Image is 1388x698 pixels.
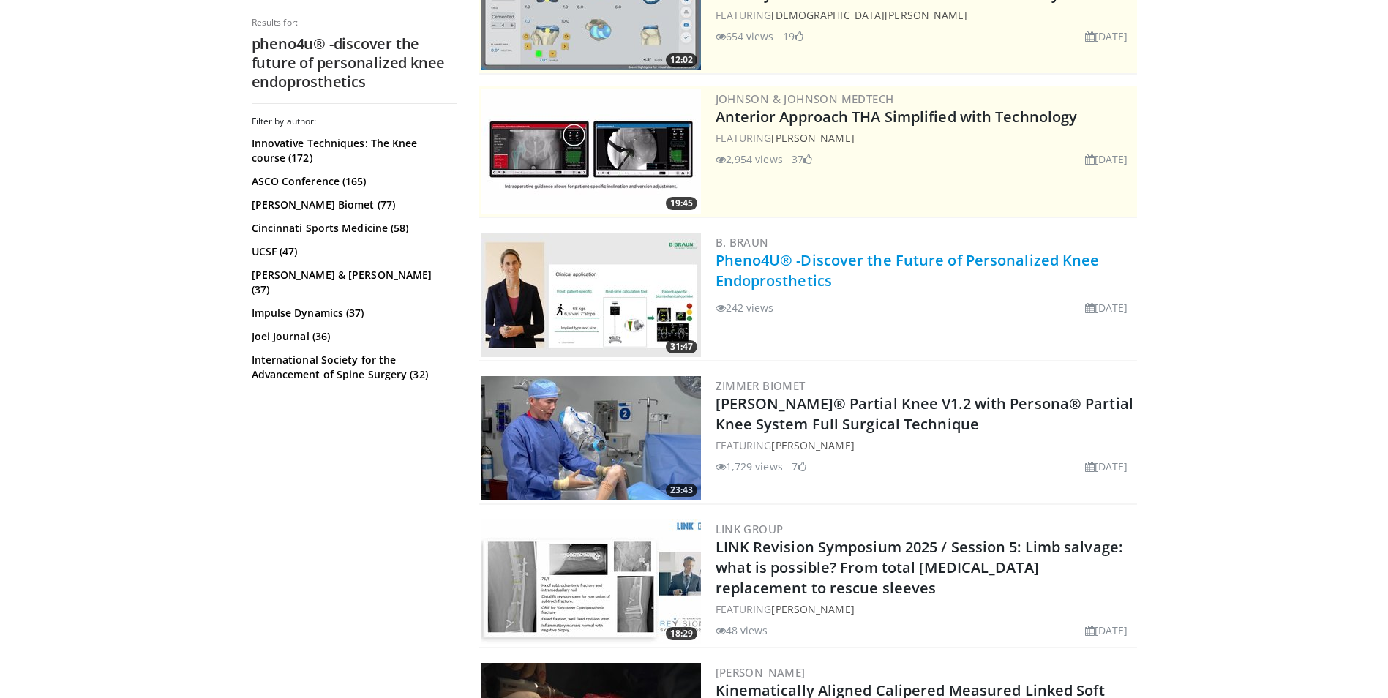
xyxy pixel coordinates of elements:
li: [DATE] [1085,623,1128,638]
img: 06bb1c17-1231-4454-8f12-6191b0b3b81a.300x170_q85_crop-smart_upscale.jpg [481,89,701,214]
a: [PERSON_NAME] [716,665,806,680]
a: Impulse Dynamics (37) [252,306,453,320]
a: [PERSON_NAME] [771,438,854,452]
img: cc288bf3-a1fa-4896-92c4-d329ac39a7f3.300x170_q85_crop-smart_upscale.jpg [481,519,701,644]
li: 37 [792,151,812,167]
a: Johnson & Johnson MedTech [716,91,894,106]
a: Pheno4U® -Discover the Future of Personalized Knee Endoprosthetics [716,250,1100,290]
a: 31:47 [481,233,701,357]
a: B. Braun [716,235,769,249]
a: Joei Journal (36) [252,329,453,344]
a: 19:45 [481,89,701,214]
li: 19 [783,29,803,44]
p: Results for: [252,17,457,29]
a: 23:43 [481,376,701,500]
a: UCSF (47) [252,244,453,259]
a: [PERSON_NAME] [771,602,854,616]
li: 48 views [716,623,768,638]
li: 654 views [716,29,774,44]
a: [DEMOGRAPHIC_DATA][PERSON_NAME] [771,8,967,22]
span: 23:43 [666,484,697,497]
a: LINK Group [716,522,784,536]
a: Anterior Approach THA Simplified with Technology [716,107,1078,127]
a: 18:29 [481,519,701,644]
h2: pheno4u® -discover the future of personalized knee endoprosthetics [252,34,457,91]
li: 2,954 views [716,151,783,167]
a: Innovative Techniques: The Knee course (172) [252,136,453,165]
span: 31:47 [666,340,697,353]
a: [PERSON_NAME]® Partial Knee V1.2 with Persona® Partial Knee System Full Surgical Technique [716,394,1133,434]
div: FEATURING [716,7,1134,23]
a: Zimmer Biomet [716,378,806,393]
li: [DATE] [1085,151,1128,167]
span: 18:29 [666,627,697,640]
img: 2c749dd2-eaed-4ec0-9464-a41d4cc96b76.300x170_q85_crop-smart_upscale.jpg [481,233,701,357]
a: [PERSON_NAME] Biomet (77) [252,198,453,212]
h3: Filter by author: [252,116,457,127]
li: 242 views [716,300,774,315]
a: LINK Revision Symposium 2025 / Session 5: Limb salvage: what is possible? From total [MEDICAL_DAT... [716,537,1123,598]
span: 12:02 [666,53,697,67]
li: [DATE] [1085,29,1128,44]
div: FEATURING [716,601,1134,617]
a: [PERSON_NAME] & [PERSON_NAME] (37) [252,268,453,297]
a: [PERSON_NAME] [771,131,854,145]
a: Cincinnati Sports Medicine (58) [252,221,453,236]
span: 19:45 [666,197,697,210]
li: 7 [792,459,806,474]
a: ASCO Conference (165) [252,174,453,189]
img: 99b1778f-d2b2-419a-8659-7269f4b428ba.300x170_q85_crop-smart_upscale.jpg [481,376,701,500]
li: [DATE] [1085,300,1128,315]
a: International Society for the Advancement of Spine Surgery (32) [252,353,453,382]
li: 1,729 views [716,459,783,474]
div: FEATURING [716,438,1134,453]
li: [DATE] [1085,459,1128,474]
div: FEATURING [716,130,1134,146]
